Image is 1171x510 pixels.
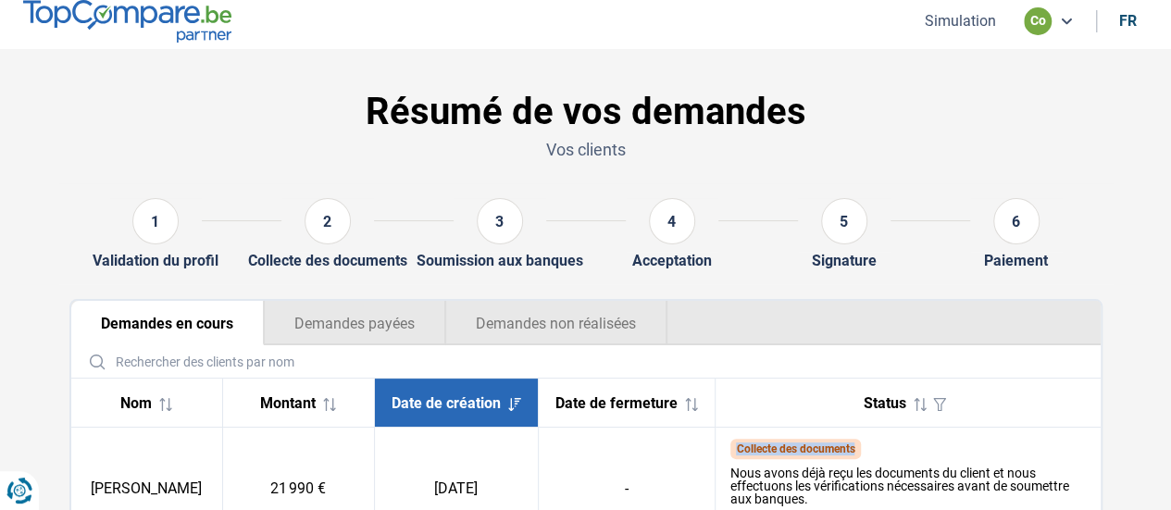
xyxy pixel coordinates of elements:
[264,301,445,345] button: Demandes payées
[555,394,678,412] span: Date de fermeture
[919,11,1002,31] button: Simulation
[120,394,152,412] span: Nom
[1119,12,1137,30] div: fr
[1024,7,1052,35] div: co
[93,252,218,269] div: Validation du profil
[260,394,316,412] span: Montant
[248,252,407,269] div: Collecte des documents
[821,198,867,244] div: 5
[417,252,583,269] div: Soumission aux banques
[132,198,179,244] div: 1
[730,466,1086,505] div: Nous avons déjà reçu les documents du client et nous effectuons les vérifications nécessaires ava...
[649,198,695,244] div: 4
[812,252,877,269] div: Signature
[477,198,523,244] div: 3
[984,252,1048,269] div: Paiement
[864,394,906,412] span: Status
[632,252,712,269] div: Acceptation
[736,442,854,455] span: Collecte des documents
[392,394,501,412] span: Date de création
[69,138,1102,161] p: Vos clients
[993,198,1040,244] div: 6
[445,301,667,345] button: Demandes non réalisées
[69,90,1102,134] h1: Résumé de vos demandes
[79,345,1093,378] input: Rechercher des clients par nom
[305,198,351,244] div: 2
[71,301,264,345] button: Demandes en cours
